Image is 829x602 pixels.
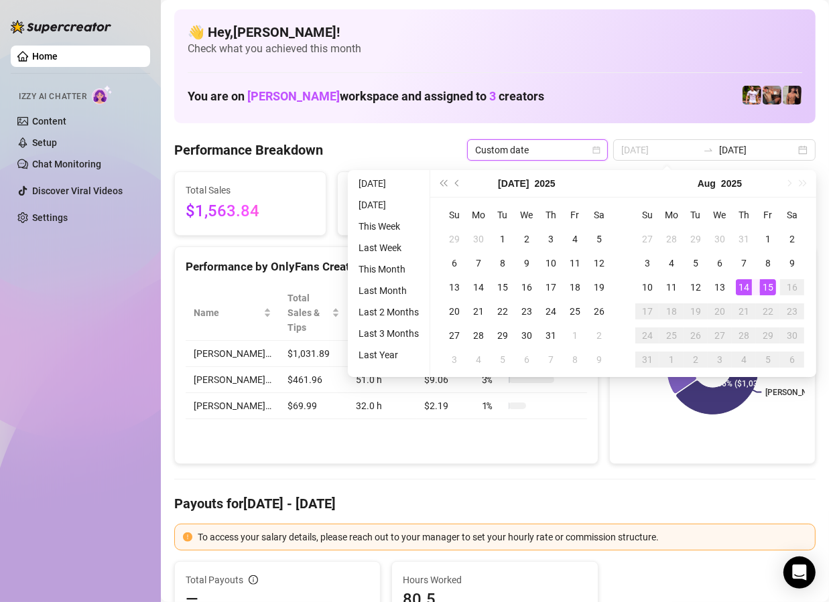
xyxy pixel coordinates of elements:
[466,275,491,299] td: 2025-07-14
[780,227,804,251] td: 2025-08-02
[186,285,279,341] th: Name
[470,279,487,295] div: 14
[635,348,659,372] td: 2025-08-31
[688,279,704,295] div: 12
[446,303,462,319] div: 20
[436,170,450,197] button: Last year (Control + left)
[756,251,780,275] td: 2025-08-08
[587,323,611,348] td: 2025-08-02
[348,393,417,419] td: 32.0 h
[563,275,587,299] td: 2025-07-18
[732,275,756,299] td: 2025-08-14
[535,170,556,197] button: Choose a year
[688,231,704,247] div: 29
[567,327,583,344] div: 1
[470,327,487,344] div: 28
[543,303,559,319] div: 24
[756,275,780,299] td: 2025-08-15
[515,299,539,323] td: 2025-07-23
[684,323,708,348] td: 2025-08-26
[760,231,776,247] div: 1
[515,227,539,251] td: 2025-07-02
[519,255,535,271] div: 9
[635,203,659,227] th: Su
[470,255,487,271] div: 7
[539,323,563,348] td: 2025-07-31
[639,255,655,271] div: 3
[698,170,716,197] button: Choose a month
[353,261,424,277] li: This Month
[539,275,563,299] td: 2025-07-17
[563,299,587,323] td: 2025-07-25
[186,573,243,587] span: Total Payouts
[684,348,708,372] td: 2025-09-02
[684,251,708,275] td: 2025-08-05
[784,231,800,247] div: 2
[495,327,511,344] div: 29
[732,348,756,372] td: 2025-09-04
[736,231,752,247] div: 31
[249,575,258,585] span: info-circle
[353,347,424,363] li: Last Year
[288,291,329,335] span: Total Sales & Tips
[519,303,535,319] div: 23
[466,299,491,323] td: 2025-07-21
[567,255,583,271] div: 11
[186,199,315,224] span: $1,563.84
[442,348,466,372] td: 2025-08-03
[712,327,728,344] div: 27
[32,185,123,196] a: Discover Viral Videos
[353,175,424,192] li: [DATE]
[450,170,465,197] button: Previous month (PageUp)
[736,303,752,319] div: 21
[760,352,776,368] div: 5
[489,89,496,103] span: 3
[732,251,756,275] td: 2025-08-07
[736,279,752,295] div: 14
[663,279,680,295] div: 11
[353,197,424,213] li: [DATE]
[567,279,583,295] div: 18
[417,367,474,393] td: $9.06
[194,305,261,320] span: Name
[783,86,802,104] img: Zach
[519,231,535,247] div: 2
[684,227,708,251] td: 2025-07-29
[708,203,732,227] th: We
[32,212,68,223] a: Settings
[470,352,487,368] div: 4
[279,367,348,393] td: $461.96
[32,116,66,127] a: Content
[780,251,804,275] td: 2025-08-09
[279,285,348,341] th: Total Sales & Tips
[442,323,466,348] td: 2025-07-27
[659,348,684,372] td: 2025-09-01
[760,279,776,295] div: 15
[353,283,424,299] li: Last Month
[663,352,680,368] div: 1
[403,573,586,587] span: Hours Worked
[688,303,704,319] div: 19
[635,299,659,323] td: 2025-08-17
[32,159,101,169] a: Chat Monitoring
[780,203,804,227] th: Sa
[188,42,802,56] span: Check what you achieved this month
[417,393,474,419] td: $2.19
[475,140,600,160] span: Custom date
[635,275,659,299] td: 2025-08-10
[446,279,462,295] div: 13
[491,227,515,251] td: 2025-07-01
[639,231,655,247] div: 27
[784,352,800,368] div: 6
[756,323,780,348] td: 2025-08-29
[186,341,279,367] td: [PERSON_NAME]…
[756,227,780,251] td: 2025-08-01
[19,90,86,103] span: Izzy AI Chatter
[466,251,491,275] td: 2025-07-07
[442,275,466,299] td: 2025-07-13
[712,352,728,368] div: 3
[515,203,539,227] th: We
[688,255,704,271] div: 5
[11,20,111,33] img: logo-BBDzfeDw.svg
[760,327,776,344] div: 29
